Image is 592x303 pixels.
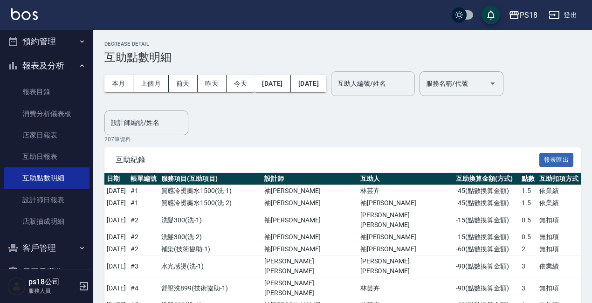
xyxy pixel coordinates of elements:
[128,185,159,197] td: # 1
[358,243,454,255] td: 袖[PERSON_NAME]
[4,54,89,78] button: 報表及分析
[116,155,539,165] span: 互助紀錄
[519,231,537,243] td: 0.5
[505,6,541,25] button: PS18
[454,255,519,277] td: -90 ( 點數換算金額 )
[4,81,89,103] a: 報表目錄
[545,7,581,24] button: 登出
[128,197,159,209] td: # 1
[104,51,581,64] h3: 互助點數明細
[520,9,537,21] div: PS18
[159,255,262,277] td: 水光感燙 ( 洗-1 )
[358,231,454,243] td: 袖[PERSON_NAME]
[539,153,574,167] button: 報表匯出
[262,173,358,185] th: 設計師
[539,155,574,164] a: 報表匯出
[358,197,454,209] td: 袖[PERSON_NAME]
[358,173,454,185] th: 互助人
[104,135,581,144] p: 207 筆資料
[7,277,26,296] img: Person
[104,173,128,185] th: 日期
[519,209,537,231] td: 0.5
[128,209,159,231] td: # 2
[262,277,358,299] td: [PERSON_NAME][PERSON_NAME]
[104,75,133,92] button: 本月
[104,255,128,277] td: [DATE]
[537,173,581,185] th: 互助扣項方式
[159,277,262,299] td: 舒壓洗899 ( 技術協助-1 )
[454,277,519,299] td: -90 ( 點數換算金額 )
[159,243,262,255] td: 補染 ( 技術協助-1 )
[519,173,537,185] th: 點數
[262,243,358,255] td: 袖[PERSON_NAME]
[227,75,255,92] button: 今天
[519,277,537,299] td: 3
[358,209,454,231] td: [PERSON_NAME][PERSON_NAME]
[128,173,159,185] th: 帳單編號
[4,103,89,124] a: 消費分析儀表板
[128,243,159,255] td: # 2
[169,75,198,92] button: 前天
[4,189,89,211] a: 設計師日報表
[104,41,581,47] h2: Decrease Detail
[128,231,159,243] td: # 2
[4,211,89,232] a: 店販抽成明細
[262,209,358,231] td: 袖[PERSON_NAME]
[454,231,519,243] td: -15 ( 點數換算金額 )
[104,231,128,243] td: [DATE]
[358,185,454,197] td: 林芸卉
[4,236,89,260] button: 客戶管理
[537,231,581,243] td: 無扣項
[104,243,128,255] td: [DATE]
[519,255,537,277] td: 3
[159,173,262,185] th: 服務項目(互助項目)
[104,197,128,209] td: [DATE]
[198,75,227,92] button: 昨天
[133,75,169,92] button: 上個月
[537,209,581,231] td: 無扣項
[482,6,500,24] button: save
[104,209,128,231] td: [DATE]
[454,243,519,255] td: -60 ( 點數換算金額 )
[519,197,537,209] td: 1.5
[4,260,89,284] button: 員工及薪資
[262,231,358,243] td: 袖[PERSON_NAME]
[537,277,581,299] td: 無扣項
[454,209,519,231] td: -15 ( 點數換算金額 )
[262,185,358,197] td: 袖[PERSON_NAME]
[4,146,89,167] a: 互助日報表
[537,185,581,197] td: 依業績
[291,75,326,92] button: [DATE]
[28,277,76,287] h5: ps18公司
[159,209,262,231] td: 洗髮300 ( 洗-1 )
[358,255,454,277] td: [PERSON_NAME][PERSON_NAME]
[262,197,358,209] td: 袖[PERSON_NAME]
[104,185,128,197] td: [DATE]
[519,185,537,197] td: 1.5
[4,167,89,189] a: 互助點數明細
[104,277,128,299] td: [DATE]
[4,29,89,54] button: 預約管理
[159,185,262,197] td: 質感冷燙藥水1500 ( 洗-1 )
[159,197,262,209] td: 質感冷燙藥水1500 ( 洗-2 )
[537,197,581,209] td: 依業績
[454,185,519,197] td: -45 ( 點數換算金額 )
[159,231,262,243] td: 洗髮300 ( 洗-2 )
[454,197,519,209] td: -45 ( 點數換算金額 )
[128,255,159,277] td: # 3
[485,76,500,91] button: Open
[358,277,454,299] td: 林芸卉
[255,75,290,92] button: [DATE]
[4,124,89,146] a: 店家日報表
[537,255,581,277] td: 依業績
[537,243,581,255] td: 無扣項
[519,243,537,255] td: 2
[454,173,519,185] th: 互助換算金額(方式)
[11,8,38,20] img: Logo
[28,287,76,295] p: 服務人員
[262,255,358,277] td: [PERSON_NAME][PERSON_NAME]
[128,277,159,299] td: # 4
